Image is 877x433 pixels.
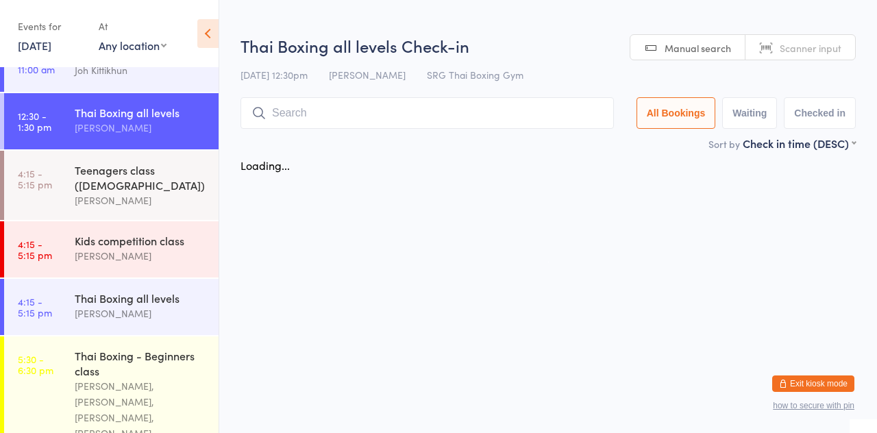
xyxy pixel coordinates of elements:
div: Loading... [240,158,290,173]
h2: Thai Boxing all levels Check-in [240,34,856,57]
div: Thai Boxing - Beginners class [75,348,207,378]
div: At [99,15,166,38]
div: Events for [18,15,85,38]
a: 4:15 -5:15 pmTeenagers class ([DEMOGRAPHIC_DATA])[PERSON_NAME] [4,151,219,220]
div: Joh Kittikhun [75,62,207,78]
div: Check in time (DESC) [743,136,856,151]
time: 12:30 - 1:30 pm [18,110,51,132]
div: Teenagers class ([DEMOGRAPHIC_DATA]) [75,162,207,193]
a: [DATE] [18,38,51,53]
label: Sort by [708,137,740,151]
time: 5:30 - 6:30 pm [18,354,53,375]
button: Waiting [722,97,777,129]
button: how to secure with pin [773,401,854,410]
button: Checked in [784,97,856,129]
input: Search [240,97,614,129]
a: 4:15 -5:15 pmKids competition class[PERSON_NAME] [4,221,219,277]
div: [PERSON_NAME] [75,120,207,136]
span: [DATE] 12:30pm [240,68,308,82]
button: Exit kiosk mode [772,375,854,392]
button: All Bookings [637,97,716,129]
time: 4:15 - 5:15 pm [18,238,52,260]
div: [PERSON_NAME] [75,248,207,264]
time: 4:15 - 5:15 pm [18,168,52,190]
div: [PERSON_NAME] [75,306,207,321]
span: Manual search [665,41,731,55]
span: Scanner input [780,41,841,55]
div: Thai Boxing all levels [75,290,207,306]
time: 10:00 - 11:00 am [18,53,55,75]
div: Thai Boxing all levels [75,105,207,120]
div: Any location [99,38,166,53]
a: 4:15 -5:15 pmThai Boxing all levels[PERSON_NAME] [4,279,219,335]
div: Kids competition class [75,233,207,248]
div: [PERSON_NAME] [75,193,207,208]
time: 4:15 - 5:15 pm [18,296,52,318]
a: 12:30 -1:30 pmThai Boxing all levels[PERSON_NAME] [4,93,219,149]
span: [PERSON_NAME] [329,68,406,82]
span: SRG Thai Boxing Gym [427,68,523,82]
